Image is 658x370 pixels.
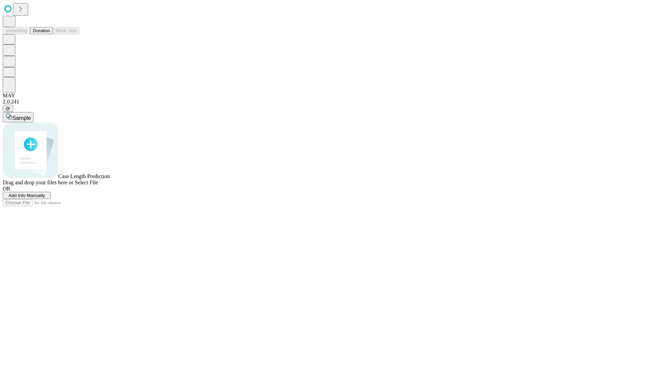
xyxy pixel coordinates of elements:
[3,192,51,199] button: Add Info Manually
[3,105,13,112] button: @
[3,99,655,105] div: 2.0.241
[75,180,98,185] span: Select File
[30,27,53,34] button: Duration
[3,180,73,185] span: Drag and drop your files here or
[53,27,80,34] button: Block Size
[3,27,30,34] button: Smoothing
[9,193,45,198] span: Add Info Manually
[3,186,10,192] span: OR
[58,173,110,179] span: Case Length Prediction
[5,106,10,111] span: @
[12,115,31,121] span: Sample
[3,92,655,99] div: MAY
[3,112,34,122] button: Sample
